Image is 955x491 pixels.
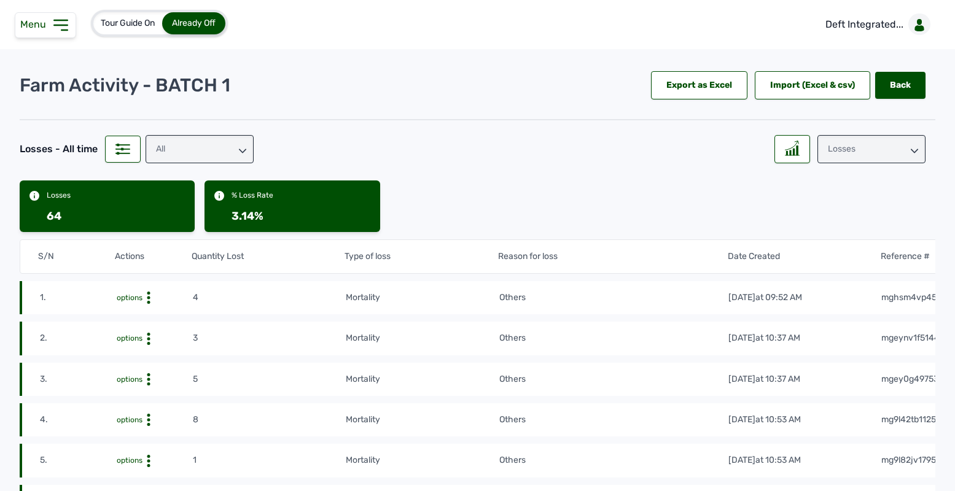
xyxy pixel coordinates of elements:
td: 5. [39,454,116,467]
td: 4 [192,291,345,304]
p: Farm Activity - BATCH 1 [20,74,230,96]
div: [DATE] [728,332,800,344]
div: 3.14% [232,207,263,225]
td: 2. [39,331,116,345]
span: at 09:52 AM [755,292,802,303]
p: Deft Integrated... [825,17,903,32]
td: mortality [345,331,498,345]
div: Import (Excel & csv) [755,71,870,99]
div: 64 [47,207,61,225]
td: Others [499,454,728,467]
div: All [146,135,254,163]
div: % Loss Rate [232,190,273,200]
th: S/N [37,250,114,263]
td: Others [499,331,728,345]
span: at 10:37 AM [755,374,800,384]
span: options [117,375,142,384]
span: Menu [20,18,51,30]
td: mortality [345,454,498,467]
th: Reason for loss [497,250,727,263]
th: Actions [114,250,191,263]
td: Others [499,291,728,304]
span: options [117,416,142,424]
div: Losses - All time [20,142,98,157]
td: 8 [192,413,345,427]
td: mortality [345,373,498,386]
a: Back [875,72,926,99]
th: Quantity Lost [191,250,345,263]
th: Date Created [727,250,881,263]
td: 5 [192,373,345,386]
td: Others [499,373,728,386]
div: [DATE] [728,414,801,426]
span: at 10:53 AM [755,455,801,465]
td: 1. [39,291,116,304]
span: options [117,456,142,465]
td: mortality [345,291,498,304]
div: Export as Excel [651,71,747,99]
div: Losses [817,135,926,163]
a: Deft Integrated... [816,7,935,42]
span: options [117,293,142,302]
div: [DATE] [728,292,802,304]
th: Type of loss [344,250,497,263]
td: 1 [192,454,345,467]
td: mortality [345,413,498,427]
div: Losses [47,190,71,200]
td: Others [499,413,728,427]
span: options [117,334,142,342]
div: [DATE] [728,454,801,466]
span: at 10:53 AM [755,414,801,425]
div: [DATE] [728,373,800,385]
td: 3 [192,331,345,345]
td: 3. [39,373,116,386]
span: at 10:37 AM [755,333,800,343]
td: 4. [39,413,116,427]
span: Tour Guide On [101,18,155,28]
span: Already Off [172,18,216,28]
